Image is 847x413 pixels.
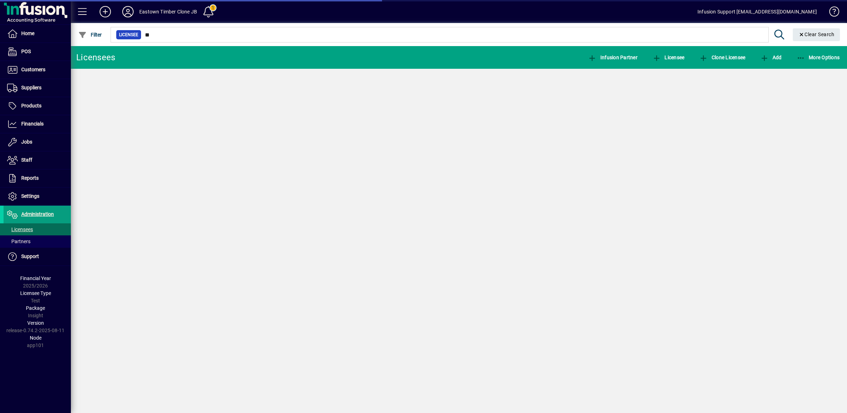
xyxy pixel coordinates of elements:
[21,157,32,163] span: Staff
[651,51,686,64] button: Licensee
[21,67,45,72] span: Customers
[21,253,39,259] span: Support
[21,30,34,36] span: Home
[4,188,71,205] a: Settings
[77,28,104,41] button: Filter
[21,139,32,145] span: Jobs
[4,79,71,97] a: Suppliers
[760,55,781,60] span: Add
[119,31,138,38] span: Licensee
[758,51,783,64] button: Add
[26,305,45,311] span: Package
[21,193,39,199] span: Settings
[4,25,71,43] a: Home
[21,85,41,90] span: Suppliers
[586,51,639,64] button: Infusion Partner
[20,275,51,281] span: Financial Year
[139,6,197,17] div: Eastown Timber Clone JB
[78,32,102,38] span: Filter
[795,51,842,64] button: More Options
[7,239,30,244] span: Partners
[4,97,71,115] a: Products
[21,49,31,54] span: POS
[20,290,51,296] span: Licensee Type
[21,175,39,181] span: Reports
[4,248,71,266] a: Support
[4,169,71,187] a: Reports
[824,1,838,24] a: Knowledge Base
[4,223,71,235] a: Licensees
[793,28,840,41] button: Clear
[4,61,71,79] a: Customers
[4,133,71,151] a: Jobs
[21,103,41,108] span: Products
[4,235,71,247] a: Partners
[798,32,835,37] span: Clear Search
[30,335,41,341] span: Node
[697,51,747,64] button: Clone Licensee
[4,43,71,61] a: POS
[94,5,117,18] button: Add
[652,55,685,60] span: Licensee
[7,227,33,232] span: Licensees
[21,121,44,127] span: Financials
[797,55,840,60] span: More Options
[117,5,139,18] button: Profile
[588,55,638,60] span: Infusion Partner
[27,320,44,326] span: Version
[4,151,71,169] a: Staff
[76,52,115,63] div: Licensees
[4,115,71,133] a: Financials
[697,6,817,17] div: Infusion Support [EMAIL_ADDRESS][DOMAIN_NAME]
[21,211,54,217] span: Administration
[699,55,745,60] span: Clone Licensee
